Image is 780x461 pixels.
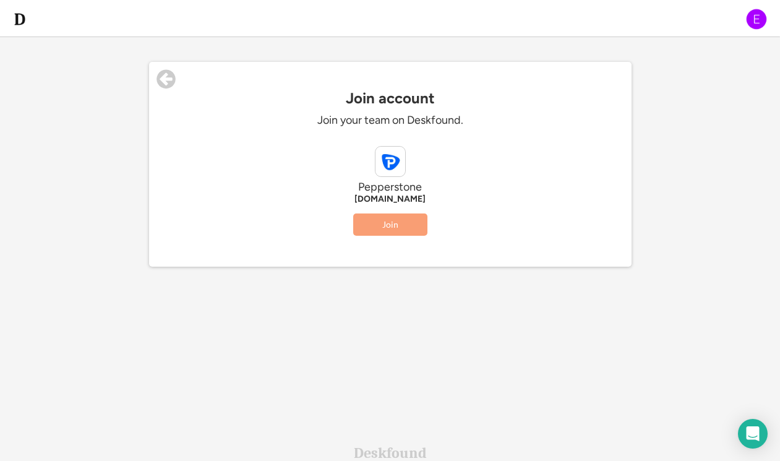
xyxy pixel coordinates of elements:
div: Pepperstone [205,180,576,194]
button: Join [353,213,427,236]
div: Join account [149,90,632,107]
img: pepperstone.com [375,147,405,176]
img: E.png [745,8,768,30]
img: d-whitebg.png [12,12,27,27]
div: [DOMAIN_NAME] [205,194,576,204]
div: Join your team on Deskfound. [205,113,576,127]
div: Open Intercom Messenger [738,419,768,449]
div: Deskfound [354,446,427,460]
